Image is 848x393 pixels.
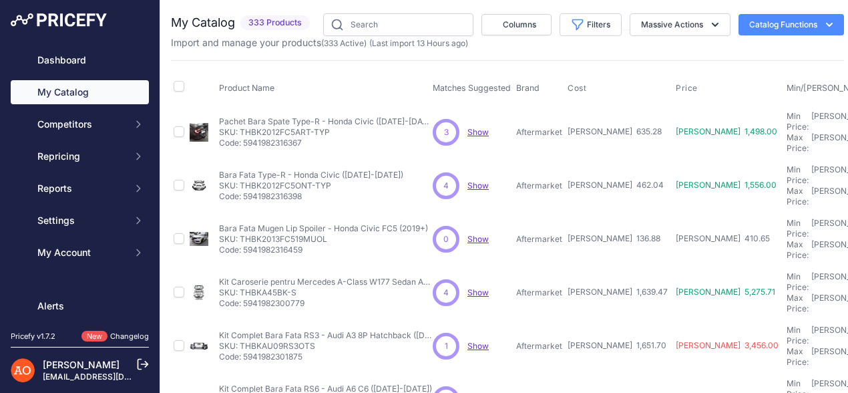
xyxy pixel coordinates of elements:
button: Price [676,83,700,94]
p: Aftermarket [516,341,562,352]
span: [PERSON_NAME] 1,498.00 [676,126,777,136]
span: [PERSON_NAME] 1,556.00 [676,180,777,190]
a: 333 Active [324,38,364,48]
p: Kit Caroserie pentru Mercedes A-Class W177 Sedan A45 ([DATE]-[DATE]) [219,277,433,287]
span: 333 Products [240,15,310,31]
span: (Last import 13 Hours ago) [369,38,468,48]
p: SKU: THBKAU09RS3OTS [219,341,433,352]
span: [PERSON_NAME] 1,639.47 [568,287,668,297]
span: [PERSON_NAME] 136.88 [568,233,660,243]
span: [PERSON_NAME] 462.04 [568,180,664,190]
span: [PERSON_NAME] 1,651.70 [568,340,666,350]
a: Show [467,180,489,190]
p: SKU: THBK2013FC519MUOL [219,234,428,245]
p: Code: 5941982301875 [219,352,433,362]
p: Bara Fata Mugen Lip Spoiler - Honda Civic FC5 (2019+) [219,223,428,234]
p: Code: 5941982316398 [219,191,403,202]
span: [PERSON_NAME] 5,275.71 [676,287,775,297]
button: Reports [11,176,149,201]
button: My Account [11,241,149,265]
a: Show [467,127,489,137]
a: Show [467,341,489,351]
a: Dashboard [11,48,149,72]
span: Cost [568,83,586,94]
p: Code: 5941982300779 [219,298,433,309]
a: Show [467,234,489,244]
p: Bara Fata Type-R - Honda Civic ([DATE]-[DATE]) [219,170,403,180]
p: Code: 5941982316367 [219,138,433,148]
p: SKU: THBK2012FC5ART-TYP [219,127,433,138]
button: Massive Actions [630,13,730,36]
span: Matches Suggested [433,83,511,93]
button: Competitors [11,112,149,136]
span: Price [676,83,698,94]
div: Pricefy v1.7.2 [11,331,55,342]
span: My Account [37,246,125,259]
h2: My Catalog [171,13,235,32]
div: Max Price: [787,239,809,261]
span: Repricing [37,150,125,163]
span: Reports [37,182,125,195]
a: [EMAIL_ADDRESS][DOMAIN_NAME] [43,372,182,382]
p: Pachet Bara Spate Type-R - Honda Civic ([DATE]-[DATE]) [219,116,433,127]
span: 0 [443,233,449,245]
span: 3 [444,126,449,138]
p: Aftermarket [516,180,562,191]
span: 4 [443,287,449,299]
button: Cost [568,83,589,94]
span: ( ) [321,38,367,48]
button: Columns [481,14,552,35]
button: Repricing [11,144,149,168]
a: [PERSON_NAME] [43,359,120,370]
button: Filters [560,13,622,36]
div: Max Price: [787,132,809,154]
div: Min Price: [787,271,809,293]
div: Min Price: [787,164,809,186]
div: Min Price: [787,325,809,346]
p: SKU: THBKA45BK-S [219,287,433,298]
div: Max Price: [787,346,809,368]
p: Aftermarket [516,287,562,298]
span: [PERSON_NAME] 410.65 [676,233,770,243]
span: Settings [37,214,125,227]
span: [PERSON_NAME] 635.28 [568,126,662,136]
nav: Sidebar [11,48,149,369]
a: Changelog [110,332,149,341]
p: Aftermarket [516,234,562,245]
span: [PERSON_NAME] 3,456.00 [676,340,779,350]
div: Max Price: [787,293,809,314]
div: Min Price: [787,111,809,132]
img: Pricefy Logo [11,13,107,27]
a: My Catalog [11,80,149,104]
p: Kit Complet Bara Fata RS3 - Audi A3 8P Hatchback ([DATE]-[DATE]) [219,330,433,341]
span: 1 [445,340,448,352]
div: Min Price: [787,218,809,239]
p: Code: 5941982316459 [219,245,428,255]
a: Alerts [11,294,149,318]
a: Show [467,287,489,297]
span: Product Name [219,83,274,93]
span: Competitors [37,118,125,131]
button: Catalog Functions [738,14,844,35]
p: Aftermarket [516,127,562,138]
span: Brand [516,83,540,93]
p: Import and manage your products [171,36,468,49]
input: Search [323,13,473,36]
p: SKU: THBK2012FC5ONT-TYP [219,180,403,191]
button: Settings [11,209,149,233]
div: Max Price: [787,186,809,207]
span: 4 [443,180,449,192]
span: New [81,331,108,342]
